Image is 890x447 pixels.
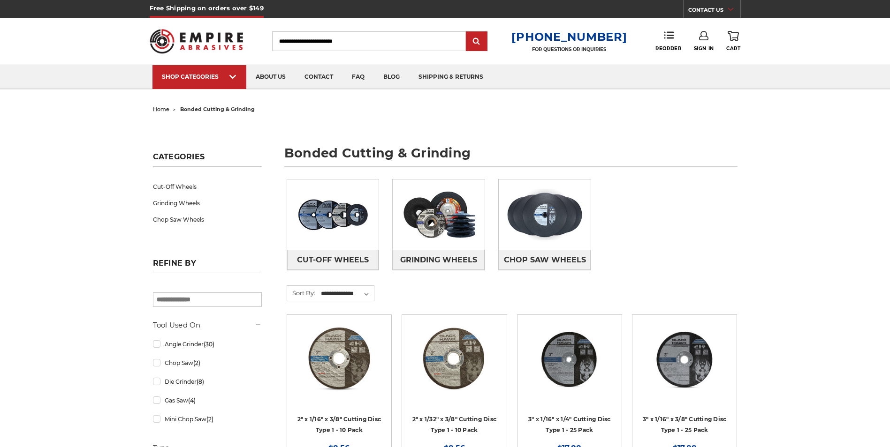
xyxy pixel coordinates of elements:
img: 3” x .0625” x 1/4” Die Grinder Cut-Off Wheels by Black Hawk Abrasives [532,321,607,396]
img: Chop Saw Wheels [499,182,591,247]
a: Gas Saw [153,392,262,409]
span: (30) [204,341,214,348]
a: Angle Grinder [153,336,262,352]
span: Cut-Off Wheels [297,252,369,268]
a: [PHONE_NUMBER] [511,30,627,44]
a: about us [246,65,295,89]
p: FOR QUESTIONS OR INQUIRIES [511,46,627,52]
a: Cart [726,31,740,52]
img: Empire Abrasives [150,23,243,60]
a: Cut-Off Wheels [287,250,379,270]
span: Sign In [694,45,714,52]
img: 2" x 1/16" x 3/8" Cut Off Wheel [302,321,377,396]
span: Reorder [655,45,681,52]
span: (2) [206,416,213,423]
a: 2" x 1/32" x 3/8" Cut Off Wheel [409,321,500,412]
span: bonded cutting & grinding [180,106,255,112]
span: (2) [193,359,200,366]
a: Reorder [655,31,681,51]
a: 2" x 1/32" x 3/8" Cutting Disc Type 1 - 10 Pack [412,416,497,433]
a: 2" x 1/16" x 3/8" Cutting Disc Type 1 - 10 Pack [297,416,381,433]
a: Cut-Off Wheels [153,179,262,195]
a: 3” x .0625” x 1/4” Die Grinder Cut-Off Wheels by Black Hawk Abrasives [524,321,615,412]
a: 3" x 1/16" x 1/4" Cutting Disc Type 1 - 25 Pack [528,416,611,433]
a: 3" x 1/16" x 3/8" Cutting Disc Type 1 - 25 Pack [643,416,727,433]
a: Mini Chop Saw [153,411,262,427]
a: Chop Saw Wheels [499,250,591,270]
a: 3" x 1/16" x 3/8" Cutting Disc [639,321,730,412]
span: (8) [197,378,204,385]
h5: Categories [153,152,262,167]
div: SHOP CATEGORIES [162,73,237,80]
input: Submit [467,32,486,51]
select: Sort By: [319,287,374,301]
span: Chop Saw Wheels [504,252,586,268]
h1: bonded cutting & grinding [284,147,738,167]
a: Chop Saw Wheels [153,211,262,228]
a: Grinding Wheels [393,250,485,270]
img: Cut-Off Wheels [287,182,379,247]
a: home [153,106,169,112]
h5: Refine by [153,259,262,273]
a: shipping & returns [409,65,493,89]
span: Cart [726,45,740,52]
img: 2" x 1/32" x 3/8" Cut Off Wheel [417,321,492,396]
a: Chop Saw [153,355,262,371]
img: Grinding Wheels [393,182,485,247]
a: Grinding Wheels [153,195,262,211]
h5: Tool Used On [153,320,262,331]
a: Die Grinder [153,373,262,390]
a: contact [295,65,342,89]
a: blog [374,65,409,89]
img: 3" x 1/16" x 3/8" Cutting Disc [647,321,722,396]
span: (4) [188,397,196,404]
a: CONTACT US [688,5,740,18]
a: faq [342,65,374,89]
label: Sort By: [287,286,315,300]
a: 2" x 1/16" x 3/8" Cut Off Wheel [294,321,385,412]
span: Grinding Wheels [400,252,477,268]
